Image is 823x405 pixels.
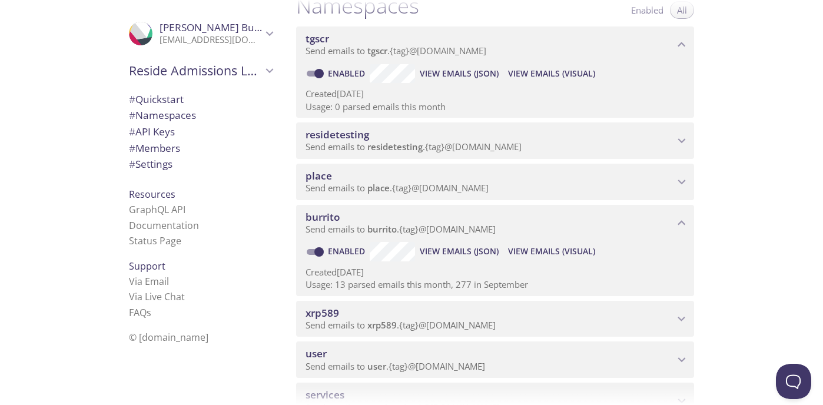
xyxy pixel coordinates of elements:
[120,14,282,53] div: Viktor Bukovetskiy
[306,45,486,57] span: Send emails to . {tag} @[DOMAIN_NAME]
[367,182,390,194] span: place
[129,157,135,171] span: #
[129,108,135,122] span: #
[296,26,694,63] div: tgscr namespace
[120,156,282,172] div: Team Settings
[326,245,370,257] a: Enabled
[120,140,282,157] div: Members
[129,331,208,344] span: © [DOMAIN_NAME]
[129,157,172,171] span: Settings
[420,244,499,258] span: View Emails (JSON)
[129,92,135,106] span: #
[129,141,135,155] span: #
[129,108,196,122] span: Namespaces
[306,141,522,152] span: Send emails to . {tag} @[DOMAIN_NAME]
[306,182,489,194] span: Send emails to . {tag} @[DOMAIN_NAME]
[306,266,685,278] p: Created [DATE]
[508,244,595,258] span: View Emails (Visual)
[420,67,499,81] span: View Emails (JSON)
[306,169,332,182] span: place
[306,32,329,45] span: tgscr
[306,210,340,224] span: burrito
[296,205,694,241] div: burrito namespace
[508,67,595,81] span: View Emails (Visual)
[129,203,185,216] a: GraphQL API
[776,364,811,399] iframe: Help Scout Beacon - Open
[306,101,685,113] p: Usage: 0 parsed emails this month
[326,68,370,79] a: Enabled
[120,91,282,108] div: Quickstart
[129,141,180,155] span: Members
[129,62,262,79] span: Reside Admissions LLC team
[147,306,151,319] span: s
[296,122,694,159] div: residetesting namespace
[129,290,185,303] a: Via Live Chat
[129,125,175,138] span: API Keys
[120,55,282,86] div: Reside Admissions LLC team
[129,260,165,273] span: Support
[296,301,694,337] div: xrp589 namespace
[296,164,694,200] div: place namespace
[306,223,496,235] span: Send emails to . {tag} @[DOMAIN_NAME]
[367,45,387,57] span: tgscr
[129,125,135,138] span: #
[296,341,694,378] div: user namespace
[367,360,386,372] span: user
[129,234,181,247] a: Status Page
[120,107,282,124] div: Namespaces
[367,319,397,331] span: xrp589
[306,319,496,331] span: Send emails to . {tag} @[DOMAIN_NAME]
[415,242,503,261] button: View Emails (JSON)
[306,360,485,372] span: Send emails to . {tag} @[DOMAIN_NAME]
[306,278,685,291] p: Usage: 13 parsed emails this month, 277 in September
[129,188,175,201] span: Resources
[306,128,369,141] span: residetesting
[160,34,262,46] p: [EMAIL_ADDRESS][DOMAIN_NAME]
[367,141,423,152] span: residetesting
[503,242,600,261] button: View Emails (Visual)
[306,347,327,360] span: user
[160,21,298,34] span: [PERSON_NAME] Bukovetskiy
[129,92,184,106] span: Quickstart
[306,306,339,320] span: xrp589
[415,64,503,83] button: View Emails (JSON)
[129,306,151,319] a: FAQ
[503,64,600,83] button: View Emails (Visual)
[129,219,199,232] a: Documentation
[306,88,685,100] p: Created [DATE]
[120,124,282,140] div: API Keys
[129,275,169,288] a: Via Email
[367,223,397,235] span: burrito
